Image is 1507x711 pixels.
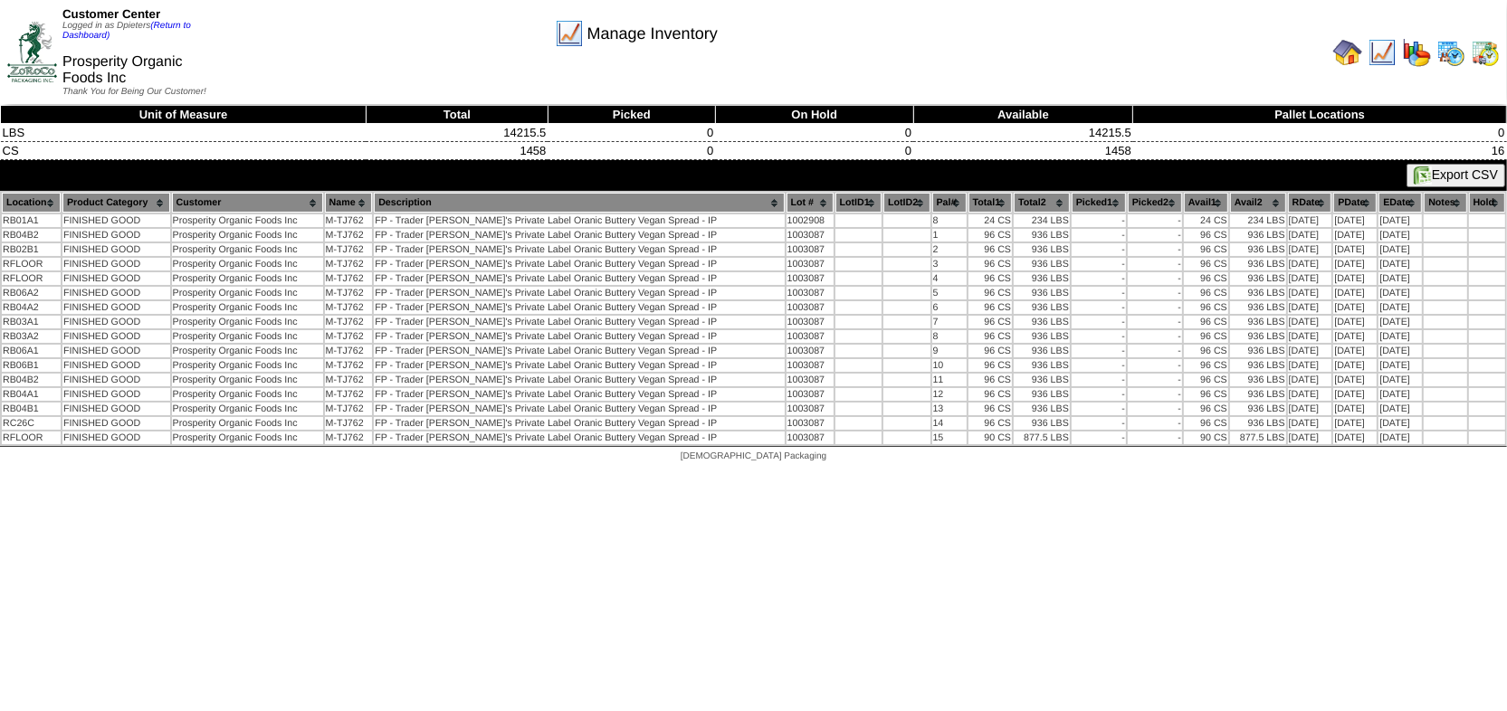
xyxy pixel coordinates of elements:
[913,124,1133,142] td: 14215.5
[62,243,170,256] td: FINISHED GOOD
[1333,403,1377,415] td: [DATE]
[1333,272,1377,285] td: [DATE]
[172,272,323,285] td: Prosperity Organic Foods Inc
[1133,124,1507,142] td: 0
[1378,417,1422,430] td: [DATE]
[1230,359,1286,372] td: 936 LBS
[787,272,834,285] td: 1003087
[1471,38,1500,67] img: calendarinout.gif
[1072,243,1126,256] td: -
[1014,345,1070,357] td: 936 LBS
[1378,345,1422,357] td: [DATE]
[548,124,715,142] td: 0
[1072,287,1126,299] td: -
[62,214,170,227] td: FINISHED GOOD
[913,106,1133,124] th: Available
[1288,214,1332,227] td: [DATE]
[787,316,834,328] td: 1003087
[1333,243,1377,256] td: [DATE]
[325,229,373,242] td: M-TJ762
[787,301,834,314] td: 1003087
[1128,417,1182,430] td: -
[1133,106,1507,124] th: Pallet Locations
[1230,403,1286,415] td: 936 LBS
[1378,214,1422,227] td: [DATE]
[62,301,170,314] td: FINISHED GOOD
[2,417,61,430] td: RC26C
[1128,403,1182,415] td: -
[1184,301,1228,314] td: 96 CS
[1184,359,1228,372] td: 96 CS
[787,388,834,401] td: 1003087
[325,417,373,430] td: M-TJ762
[1402,38,1431,67] img: graph.gif
[1424,193,1466,213] th: Notes
[325,431,373,444] td: M-TJ762
[787,345,834,357] td: 1003087
[1288,272,1332,285] td: [DATE]
[715,124,913,142] td: 0
[62,431,170,444] td: FINISHED GOOD
[932,431,967,444] td: 15
[62,403,170,415] td: FINISHED GOOD
[1072,229,1126,242] td: -
[1378,374,1422,386] td: [DATE]
[968,272,1012,285] td: 96 CS
[1128,193,1182,213] th: Picked2
[62,359,170,372] td: FINISHED GOOD
[1128,272,1182,285] td: -
[1184,214,1228,227] td: 24 CS
[2,431,61,444] td: RFLOOR
[1230,388,1286,401] td: 936 LBS
[968,193,1012,213] th: Total1
[1333,359,1377,372] td: [DATE]
[1072,258,1126,270] td: -
[1288,229,1332,242] td: [DATE]
[1128,214,1182,227] td: -
[62,21,191,41] span: Logged in as Dpieters
[1014,301,1070,314] td: 936 LBS
[374,417,784,430] td: FP - Trader [PERSON_NAME]'s Private Label Oranic Buttery Vegan Spread - IP
[1333,330,1377,343] td: [DATE]
[1230,345,1286,357] td: 936 LBS
[1414,166,1432,185] img: excel.gif
[968,243,1012,256] td: 96 CS
[932,316,967,328] td: 7
[1128,359,1182,372] td: -
[1230,287,1286,299] td: 936 LBS
[2,258,61,270] td: RFLOOR
[1184,345,1228,357] td: 96 CS
[1,124,367,142] td: LBS
[172,374,323,386] td: Prosperity Organic Foods Inc
[1288,403,1332,415] td: [DATE]
[787,417,834,430] td: 1003087
[1378,330,1422,343] td: [DATE]
[1072,374,1126,386] td: -
[1184,287,1228,299] td: 96 CS
[325,359,373,372] td: M-TJ762
[1333,301,1377,314] td: [DATE]
[172,214,323,227] td: Prosperity Organic Foods Inc
[325,258,373,270] td: M-TJ762
[1128,301,1182,314] td: -
[1184,243,1228,256] td: 96 CS
[787,243,834,256] td: 1003087
[172,193,323,213] th: Customer
[62,54,183,86] span: Prosperity Organic Foods Inc
[1333,229,1377,242] td: [DATE]
[62,417,170,430] td: FINISHED GOOD
[1230,243,1286,256] td: 936 LBS
[1333,345,1377,357] td: [DATE]
[1333,374,1377,386] td: [DATE]
[1333,287,1377,299] td: [DATE]
[1184,417,1228,430] td: 96 CS
[835,193,882,213] th: LotID1
[1014,316,1070,328] td: 936 LBS
[1288,243,1332,256] td: [DATE]
[932,193,967,213] th: Pal#
[1288,345,1332,357] td: [DATE]
[1014,243,1070,256] td: 936 LBS
[932,301,967,314] td: 6
[1378,301,1422,314] td: [DATE]
[1128,229,1182,242] td: -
